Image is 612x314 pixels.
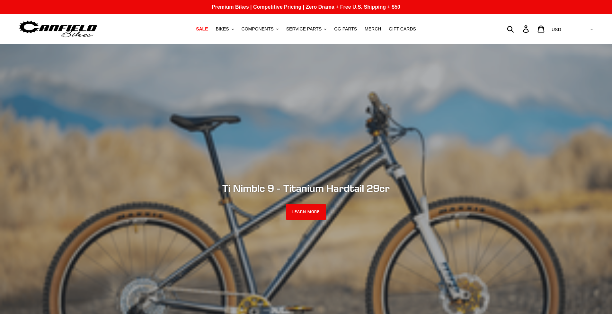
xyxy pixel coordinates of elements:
[331,25,360,33] a: GG PARTS
[193,25,211,33] a: SALE
[18,19,98,39] img: Canfield Bikes
[334,26,357,32] span: GG PARTS
[386,25,419,33] a: GIFT CARDS
[212,25,237,33] button: BIKES
[365,26,381,32] span: MERCH
[242,26,274,32] span: COMPONENTS
[510,22,527,36] input: Search
[283,25,330,33] button: SERVICE PARTS
[131,182,481,194] h2: Ti Nimble 9 - Titanium Hardtail 29er
[286,26,322,32] span: SERVICE PARTS
[238,25,282,33] button: COMPONENTS
[216,26,229,32] span: BIKES
[286,204,326,220] a: LEARN MORE
[361,25,384,33] a: MERCH
[196,26,208,32] span: SALE
[389,26,416,32] span: GIFT CARDS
